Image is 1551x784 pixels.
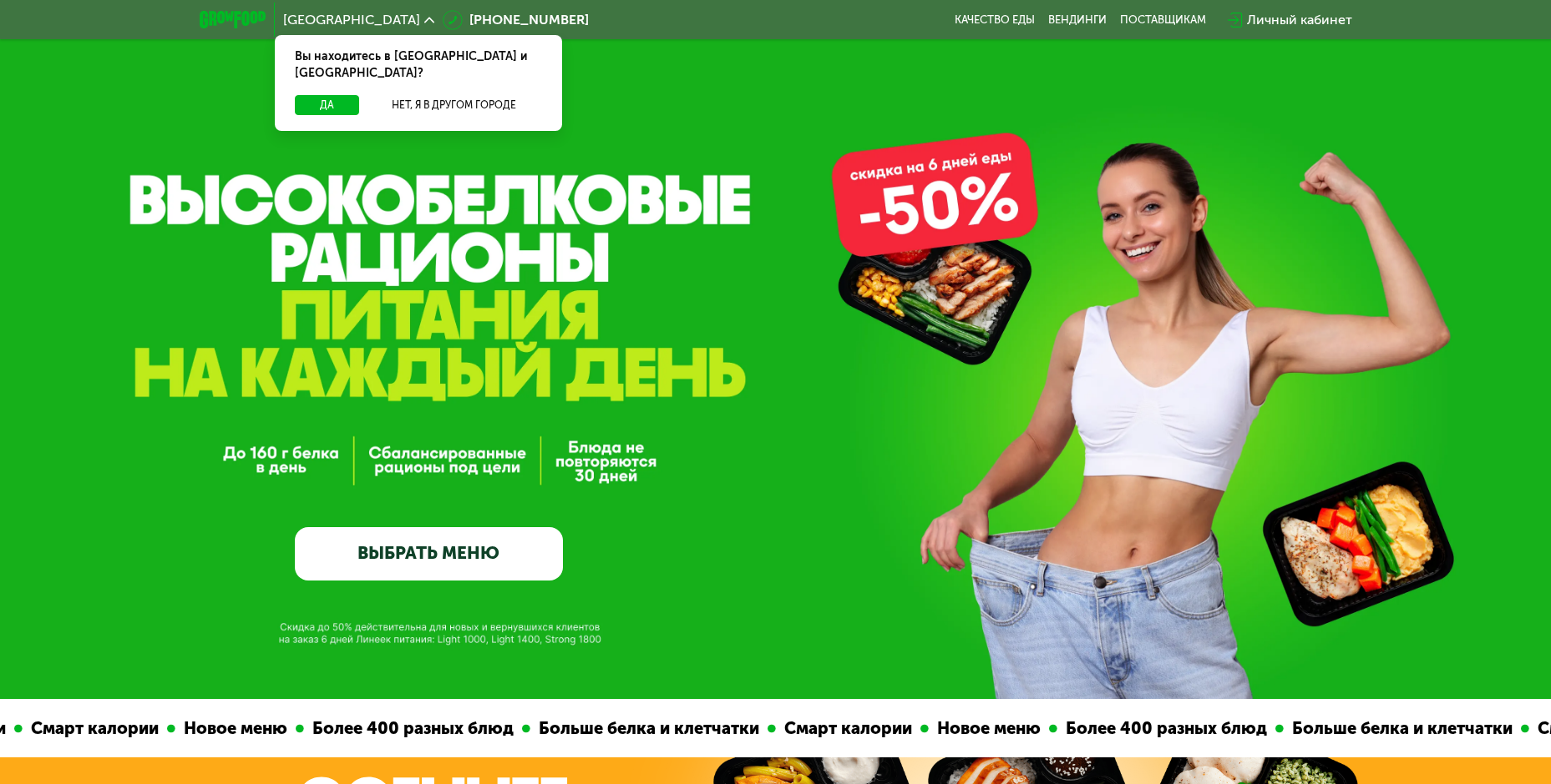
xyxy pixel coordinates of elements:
a: ВЫБРАТЬ МЕНЮ [295,527,563,580]
div: поставщикам [1120,13,1206,27]
div: Новое меню [175,716,295,741]
div: Смарт калории [22,716,166,741]
div: Вы находитесь в [GEOGRAPHIC_DATA] и [GEOGRAPHIC_DATA]? [275,35,562,95]
div: Смарт калории [775,716,920,741]
button: Нет, я в другом городе [366,95,542,115]
div: Новое меню [928,716,1048,741]
a: Качество еды [955,13,1035,27]
div: Больше белка и клетчатки [530,716,767,741]
div: Личный кабинет [1247,10,1352,30]
div: Больше белка и клетчатки [1283,716,1520,741]
span: [GEOGRAPHIC_DATA] [283,13,420,27]
a: [PHONE_NUMBER] [443,10,589,30]
div: Более 400 разных блюд [303,716,521,741]
button: Да [295,95,359,115]
div: Более 400 разных блюд [1057,716,1275,741]
a: Вендинги [1048,13,1107,27]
